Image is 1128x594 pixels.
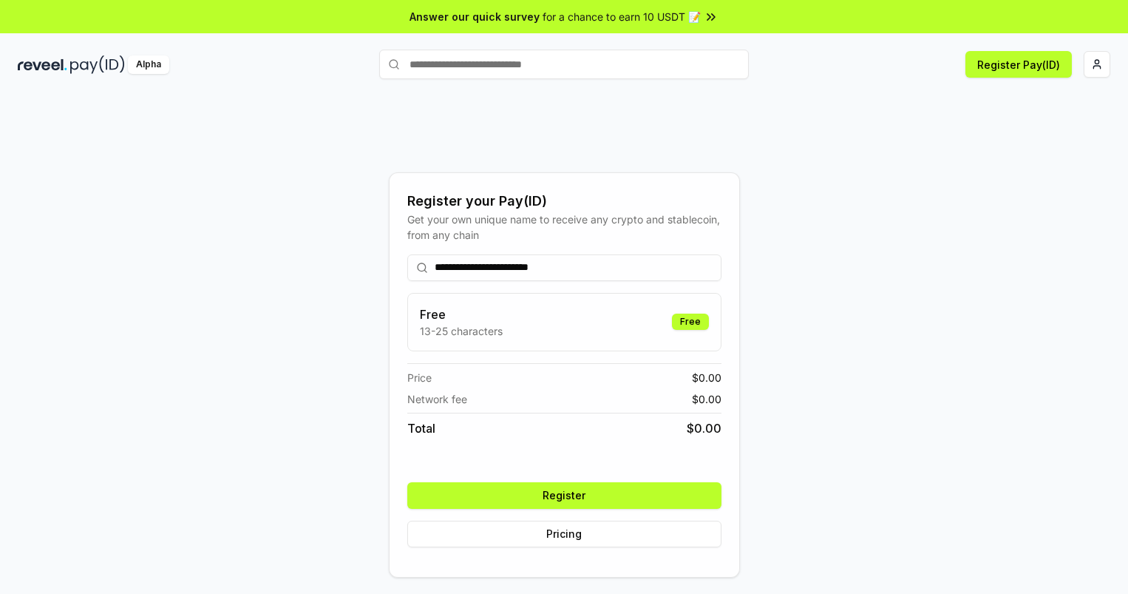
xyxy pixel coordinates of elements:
[407,521,721,547] button: Pricing
[410,9,540,24] span: Answer our quick survey
[407,482,721,509] button: Register
[407,391,467,407] span: Network fee
[407,419,435,437] span: Total
[407,370,432,385] span: Price
[128,55,169,74] div: Alpha
[420,323,503,339] p: 13-25 characters
[692,370,721,385] span: $ 0.00
[407,191,721,212] div: Register your Pay(ID)
[18,55,67,74] img: reveel_dark
[672,314,709,330] div: Free
[407,212,721,243] div: Get your own unique name to receive any crypto and stablecoin, from any chain
[692,391,721,407] span: $ 0.00
[420,306,503,323] h3: Free
[965,51,1072,78] button: Register Pay(ID)
[543,9,701,24] span: for a chance to earn 10 USDT 📝
[70,55,125,74] img: pay_id
[687,419,721,437] span: $ 0.00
